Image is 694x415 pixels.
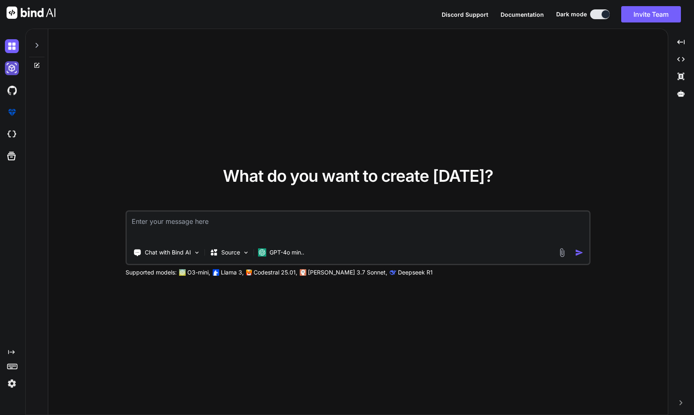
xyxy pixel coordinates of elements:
img: claude [300,269,306,276]
p: Codestral 25.01, [254,268,297,277]
span: What do you want to create [DATE]? [223,166,493,186]
img: Pick Tools [193,249,200,256]
img: darkAi-studio [5,61,19,75]
img: cloudideIcon [5,127,19,141]
p: Llama 3, [221,268,244,277]
p: GPT-4o min.. [270,248,304,257]
button: Discord Support [442,10,488,19]
p: Deepseek R1 [398,268,433,277]
img: Mistral-AI [246,270,252,275]
img: claude [390,269,396,276]
img: premium [5,105,19,119]
p: [PERSON_NAME] 3.7 Sonnet, [308,268,387,277]
p: O3-mini, [187,268,210,277]
img: githubDark [5,83,19,97]
span: Discord Support [442,11,488,18]
span: Dark mode [556,10,587,18]
img: icon [575,248,583,257]
span: Documentation [501,11,544,18]
img: darkChat [5,39,19,53]
p: Source [221,248,240,257]
img: GPT-4 [179,269,186,276]
img: attachment [557,248,566,257]
img: Bind AI [7,7,56,19]
img: Pick Models [243,249,249,256]
button: Invite Team [621,6,681,22]
p: Chat with Bind AI [145,248,191,257]
p: Supported models: [126,268,177,277]
img: settings [5,377,19,390]
button: Documentation [501,10,544,19]
img: GPT-4o mini [258,248,266,257]
img: Llama2 [213,269,219,276]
